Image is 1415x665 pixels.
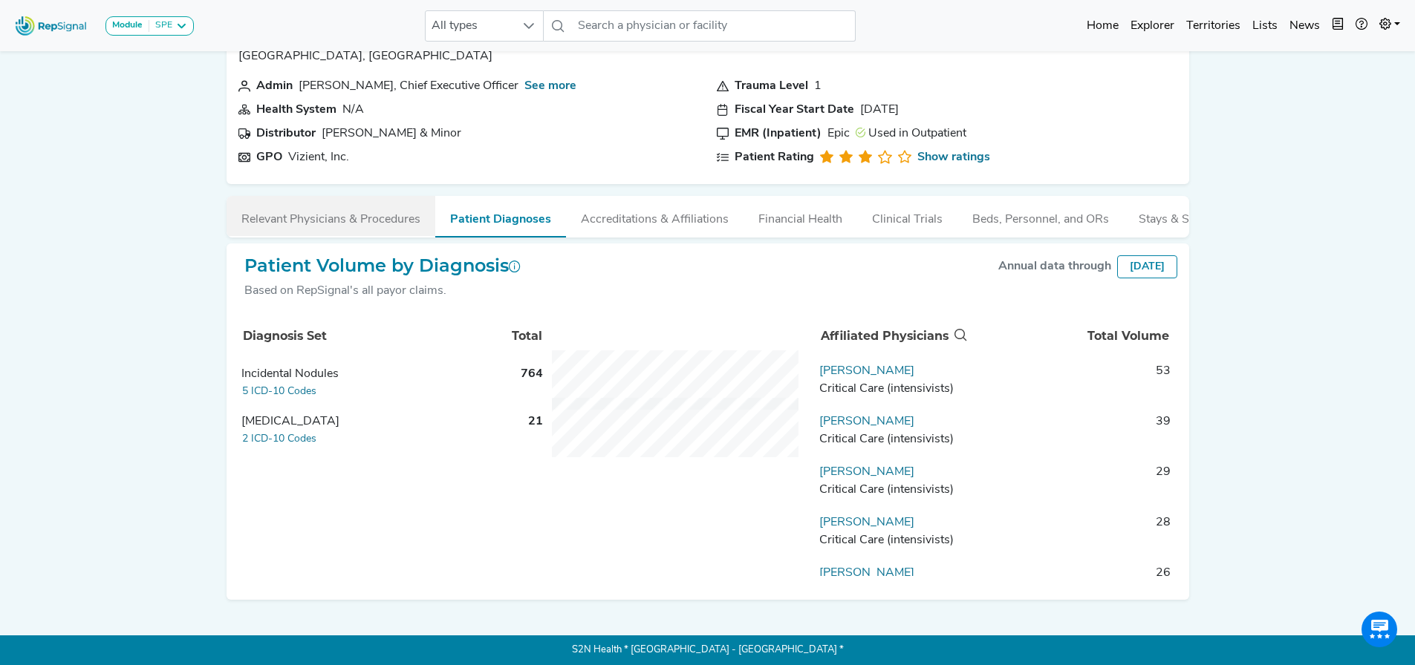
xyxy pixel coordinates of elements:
button: ModuleSPE [105,16,194,36]
p: S2N Health * [GEOGRAPHIC_DATA] - [GEOGRAPHIC_DATA] * [227,635,1189,665]
button: Stays & Services [1124,196,1241,236]
button: Beds, Personnel, and ORs [957,196,1124,236]
div: Pneumothorax [241,413,491,430]
div: Patient Rating [735,148,814,166]
div: Incidental Nodules [241,365,491,383]
div: Critical Care (intensivists) [819,380,963,398]
button: Clinical Trials [857,196,957,236]
div: SPE [149,20,172,32]
td: 53 [969,362,1177,407]
td: 28 [969,514,1177,558]
div: N/A [342,101,364,119]
th: Diagnosis Set [239,312,494,361]
th: Total [494,312,546,361]
a: Territories [1180,11,1246,41]
td: 29 [969,463,1177,508]
div: Annual data through [998,258,1111,275]
a: [PERSON_NAME] [819,517,914,528]
span: 764 [521,368,543,380]
div: Trauma Level [735,77,808,95]
td: 39 [969,413,1177,457]
div: [DATE] [860,101,899,119]
div: Health System [256,101,336,119]
div: Critical Care (intensivists) [819,531,963,549]
button: 2 ICD-10 Codes [241,430,317,448]
a: See more [524,80,576,92]
button: Financial Health [744,196,857,236]
th: Total Volume [970,312,1177,361]
div: Admin [256,77,293,95]
span: 21 [528,416,543,427]
div: [PERSON_NAME], Chief Executive Officer [299,77,518,95]
div: Epic [827,125,850,142]
div: Based on RepSignal's all payor claims. [244,282,521,300]
p: [GEOGRAPHIC_DATA], [GEOGRAPHIC_DATA] [238,47,492,65]
a: [PERSON_NAME] [819,567,914,579]
span: All types [426,11,515,41]
a: Lists [1246,11,1284,41]
th: Affiliated Physicians [814,312,970,361]
div: Critical Care (intensivists) [819,481,963,499]
td: 26 [969,564,1177,609]
div: Owens & Minor [322,125,461,142]
h2: Patient Volume by Diagnosis [244,255,521,277]
div: EMR (Inpatient) [735,125,822,142]
button: 5 ICD-10 Codes [241,383,317,400]
div: GPO [256,148,282,166]
div: Fiscal Year Start Date [735,101,854,119]
a: News [1284,11,1326,41]
button: Relevant Physicians & Procedures [227,196,435,236]
button: Patient Diagnoses [435,196,566,237]
a: Explorer [1125,11,1180,41]
button: Intel Book [1326,11,1350,41]
div: Vizient, Inc. [288,148,349,166]
div: Used in Outpatient [856,125,966,142]
div: Critical Care (intensivists) [819,430,963,448]
input: Search a physician or facility [572,10,856,42]
button: Accreditations & Affiliations [566,196,744,236]
strong: Module [112,21,143,30]
div: [DATE] [1117,255,1177,278]
a: Home [1081,11,1125,41]
div: Donna Lynne, Chief Executive Officer [299,77,518,95]
a: [PERSON_NAME] [819,416,914,427]
div: Distributor [256,125,316,142]
div: 1 [814,77,822,95]
a: [PERSON_NAME] [819,365,914,377]
a: [PERSON_NAME] [819,466,914,478]
a: Show ratings [917,148,990,166]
